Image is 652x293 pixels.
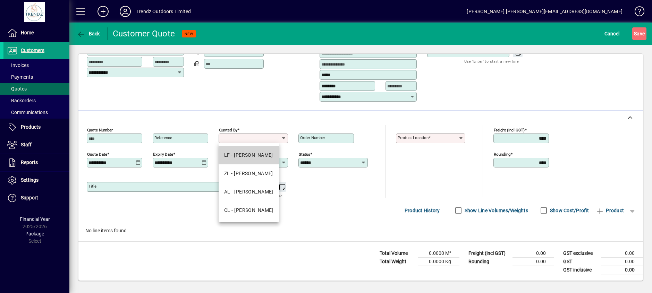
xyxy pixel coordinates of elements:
span: S [634,31,637,36]
div: LF - [PERSON_NAME] [224,152,273,159]
a: Staff [3,136,69,154]
td: GST [560,257,601,266]
mat-label: Quote number [87,127,113,132]
div: Customer Quote [113,28,175,39]
span: Home [21,30,34,35]
span: NEW [185,32,193,36]
td: 0.00 [601,266,643,274]
button: Save [632,27,646,40]
td: Total Volume [376,249,418,257]
div: [PERSON_NAME] [PERSON_NAME][EMAIL_ADDRESS][DOMAIN_NAME] [467,6,623,17]
span: Reports [21,160,38,165]
span: Products [21,124,41,130]
td: Rounding [465,257,513,266]
mat-label: Freight (incl GST) [494,127,525,132]
a: Settings [3,172,69,189]
span: Financial Year [20,216,50,222]
mat-label: Reference [154,135,172,140]
mat-label: Rounding [494,152,510,156]
span: Quotes [7,86,27,92]
span: Settings [21,177,39,183]
a: Products [3,119,69,136]
mat-label: Title [88,184,96,189]
span: Cancel [604,28,620,39]
td: 0.00 [601,257,643,266]
mat-label: Quoted by [219,127,237,132]
label: Show Cost/Profit [549,207,589,214]
td: 0.0000 M³ [418,249,459,257]
mat-hint: Use 'Enter' to start a new line [464,57,519,65]
mat-label: Order number [300,135,325,140]
button: Profile [114,5,136,18]
button: Back [75,27,102,40]
mat-label: Status [299,152,310,156]
td: 0.00 [513,249,554,257]
a: Reports [3,154,69,171]
span: Payments [7,74,33,80]
mat-option: CL - Charlie Lawry [219,201,279,219]
span: Invoices [7,62,29,68]
a: Knowledge Base [629,1,643,24]
a: Support [3,189,69,207]
a: Payments [3,71,69,83]
mat-label: Product location [398,135,429,140]
a: Quotes [3,83,69,95]
span: Product [596,205,624,216]
mat-option: ZL - Zoe Lawry [219,164,279,183]
div: Trendz Outdoors Limited [136,6,191,17]
span: ave [634,28,645,39]
span: Package [25,231,44,236]
td: GST exclusive [560,249,601,257]
a: Backorders [3,95,69,106]
button: Product History [402,204,443,217]
div: No line items found [78,220,643,241]
div: ZL - [PERSON_NAME] [224,170,273,177]
a: Communications [3,106,69,118]
span: Support [21,195,38,200]
div: AL - [PERSON_NAME] [224,188,273,196]
td: 0.0000 Kg [418,257,459,266]
button: Cancel [603,27,621,40]
mat-label: Quote date [87,152,107,156]
span: Staff [21,142,32,147]
span: Backorders [7,98,36,103]
div: CL - [PERSON_NAME] [224,207,273,214]
button: Product [592,204,627,217]
mat-label: Expiry date [153,152,173,156]
span: Communications [7,110,48,115]
td: Total Weight [376,257,418,266]
span: Product History [405,205,440,216]
td: 0.00 [513,257,554,266]
a: Home [3,24,69,42]
label: Show Line Volumes/Weights [463,207,528,214]
a: Invoices [3,59,69,71]
td: Freight (incl GST) [465,249,513,257]
app-page-header-button: Back [69,27,108,40]
span: Customers [21,48,44,53]
td: 0.00 [601,249,643,257]
mat-option: LF - Lilian Fenerty [219,146,279,164]
button: Add [92,5,114,18]
mat-option: AL - Ashley Lawry [219,183,279,201]
span: Back [77,31,100,36]
td: GST inclusive [560,266,601,274]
